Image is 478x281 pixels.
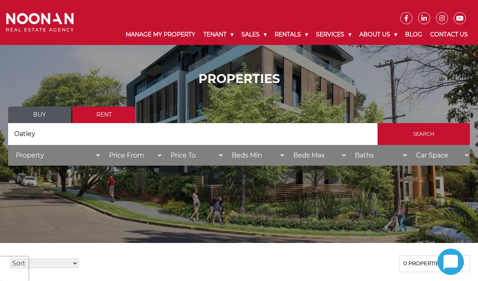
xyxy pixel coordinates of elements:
[6,13,74,32] img: Noonan Real Estate Agency
[122,24,199,45] a: Manage My Property
[237,24,271,45] a: Sales
[8,72,470,86] h1: PROPERTIES
[271,24,312,45] a: Rentals
[378,123,470,145] input: Search
[8,123,378,145] input: Search by suburb, postcode or area
[401,24,426,45] a: Blog
[355,24,401,45] a: About Us
[199,24,237,45] a: Tenant
[8,106,71,123] a: Buy
[10,259,79,268] select: Sort Listings
[312,24,355,45] a: Services
[426,24,472,45] a: Contact Us
[73,106,135,123] a: Rent
[399,255,470,272] div: 0 properties found.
